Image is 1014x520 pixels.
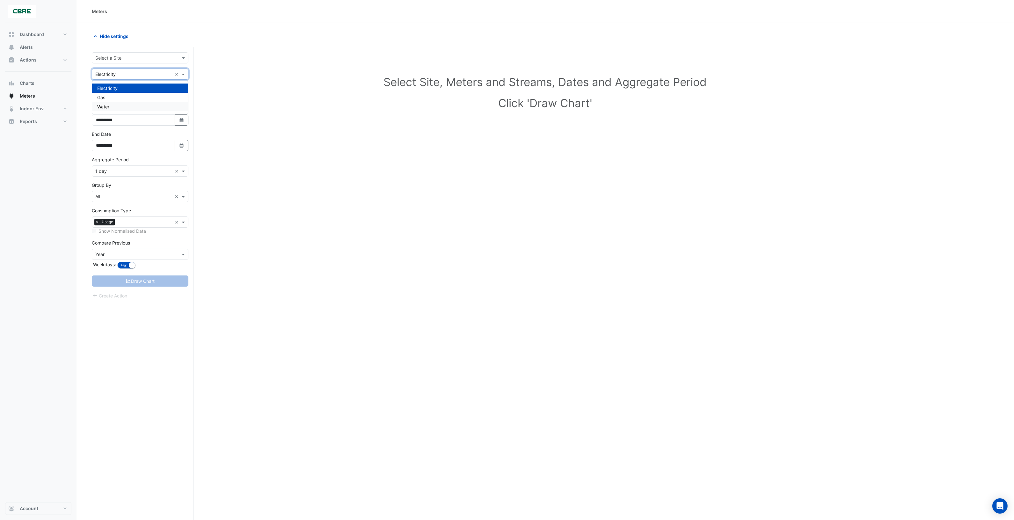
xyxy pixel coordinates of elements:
[5,41,71,54] button: Alerts
[8,118,15,125] app-icon: Reports
[179,117,185,123] fa-icon: Select Date
[20,118,37,125] span: Reports
[92,131,111,137] label: End Date
[98,228,146,234] label: Show Normalised Data
[102,96,988,110] h1: Click 'Draw Chart'
[97,104,109,109] span: Water
[20,31,44,38] span: Dashboard
[8,31,15,38] app-icon: Dashboard
[179,143,185,148] fa-icon: Select Date
[8,80,15,86] app-icon: Charts
[5,28,71,41] button: Dashboard
[20,505,38,512] span: Account
[92,81,188,114] div: Options List
[5,77,71,90] button: Charts
[8,93,15,99] app-icon: Meters
[94,219,100,225] span: ×
[97,85,118,91] span: Electricity
[92,207,131,214] label: Consumption Type
[92,156,129,163] label: Aggregate Period
[175,71,180,77] span: Clear
[20,44,33,50] span: Alerts
[92,182,111,188] label: Group By
[8,5,36,18] img: Company Logo
[92,292,128,298] app-escalated-ticket-create-button: Please correct errors first
[8,44,15,50] app-icon: Alerts
[20,80,34,86] span: Charts
[102,75,988,89] h1: Select Site, Meters and Streams, Dates and Aggregate Period
[5,54,71,66] button: Actions
[5,115,71,128] button: Reports
[92,239,130,246] label: Compare Previous
[20,57,37,63] span: Actions
[5,102,71,115] button: Indoor Env
[92,228,188,234] div: Select meters or streams to enable normalisation
[100,219,115,225] span: Usage
[175,219,180,225] span: Clear
[5,502,71,515] button: Account
[97,95,105,100] span: Gas
[175,168,180,174] span: Clear
[92,8,107,15] div: Meters
[92,261,116,268] label: Weekdays:
[92,31,133,42] button: Hide settings
[992,498,1008,514] div: Open Intercom Messenger
[175,193,180,200] span: Clear
[8,106,15,112] app-icon: Indoor Env
[100,33,128,40] span: Hide settings
[5,90,71,102] button: Meters
[20,106,44,112] span: Indoor Env
[8,57,15,63] app-icon: Actions
[20,93,35,99] span: Meters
